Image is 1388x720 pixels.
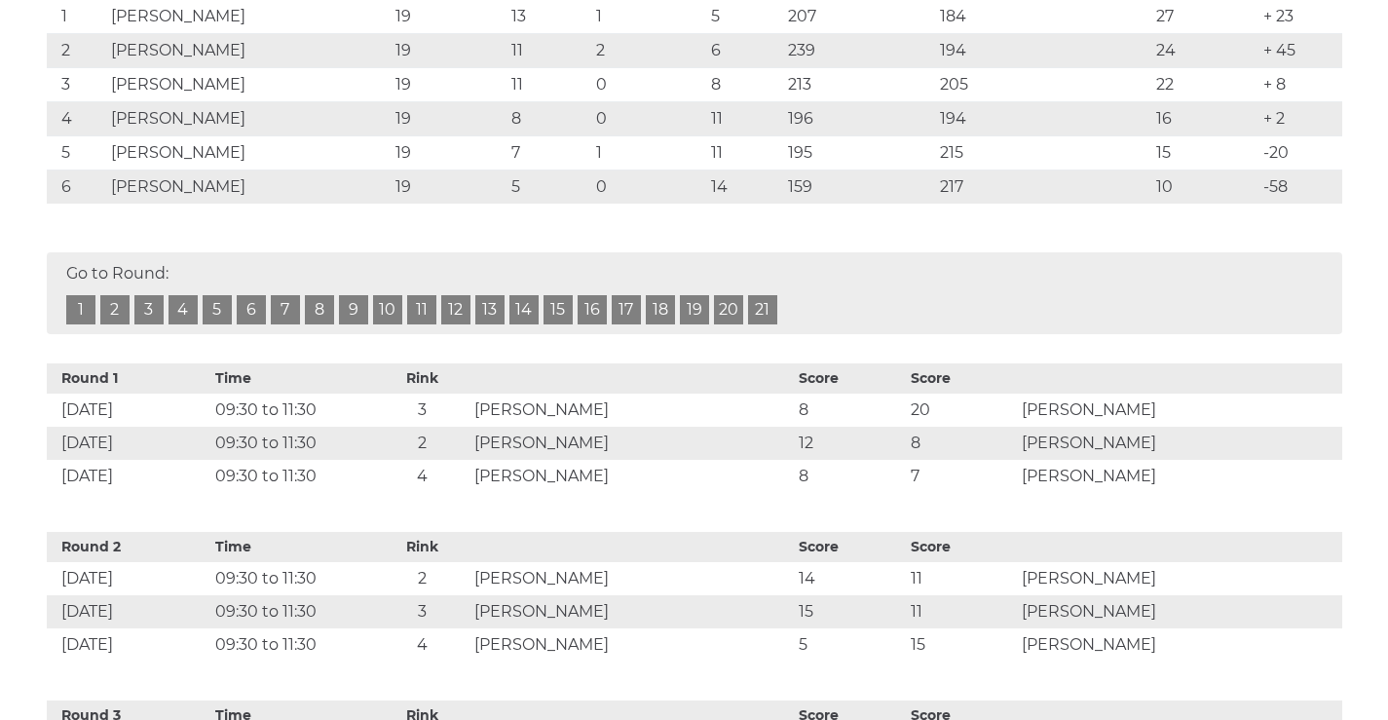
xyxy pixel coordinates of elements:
[706,33,783,67] td: 6
[469,562,794,595] td: [PERSON_NAME]
[210,562,375,595] td: 09:30 to 11:30
[1258,101,1341,135] td: + 2
[706,170,783,204] td: 14
[1017,394,1341,427] td: [PERSON_NAME]
[680,295,709,324] a: 19
[391,135,506,170] td: 19
[47,532,211,562] th: Round 2
[375,595,469,628] td: 3
[1017,595,1341,628] td: [PERSON_NAME]
[706,101,783,135] td: 11
[794,595,906,628] td: 15
[706,67,783,101] td: 8
[935,135,1150,170] td: 215
[210,427,375,460] td: 09:30 to 11:30
[1017,562,1341,595] td: [PERSON_NAME]
[935,33,1150,67] td: 194
[506,170,591,204] td: 5
[305,295,334,324] a: 8
[47,101,106,135] td: 4
[469,628,794,662] td: [PERSON_NAME]
[1258,67,1341,101] td: + 8
[210,532,375,562] th: Time
[210,595,375,628] td: 09:30 to 11:30
[106,101,391,135] td: [PERSON_NAME]
[1017,427,1341,460] td: [PERSON_NAME]
[237,295,266,324] a: 6
[714,295,743,324] a: 20
[506,135,591,170] td: 7
[106,135,391,170] td: [PERSON_NAME]
[506,33,591,67] td: 11
[794,394,906,427] td: 8
[1151,33,1259,67] td: 24
[47,628,211,662] td: [DATE]
[391,33,506,67] td: 19
[375,427,469,460] td: 2
[375,628,469,662] td: 4
[1258,170,1341,204] td: -58
[783,67,935,101] td: 213
[935,101,1150,135] td: 194
[47,33,106,67] td: 2
[748,295,777,324] a: 21
[578,295,607,324] a: 16
[134,295,164,324] a: 3
[475,295,505,324] a: 13
[906,628,1018,662] td: 15
[47,427,211,460] td: [DATE]
[794,532,906,562] th: Score
[271,295,300,324] a: 7
[391,67,506,101] td: 19
[906,363,1018,394] th: Score
[47,562,211,595] td: [DATE]
[935,67,1150,101] td: 205
[210,628,375,662] td: 09:30 to 11:30
[1258,135,1341,170] td: -20
[1151,170,1259,204] td: 10
[469,595,794,628] td: [PERSON_NAME]
[1151,101,1259,135] td: 16
[106,67,391,101] td: [PERSON_NAME]
[794,427,906,460] td: 12
[1258,33,1341,67] td: + 45
[906,394,1018,427] td: 20
[210,394,375,427] td: 09:30 to 11:30
[373,295,402,324] a: 10
[100,295,130,324] a: 2
[906,532,1018,562] th: Score
[47,135,106,170] td: 5
[935,170,1150,204] td: 217
[906,427,1018,460] td: 8
[106,170,391,204] td: [PERSON_NAME]
[509,295,539,324] a: 14
[47,595,211,628] td: [DATE]
[47,394,211,427] td: [DATE]
[106,33,391,67] td: [PERSON_NAME]
[469,427,794,460] td: [PERSON_NAME]
[391,101,506,135] td: 19
[47,363,211,394] th: Round 1
[706,135,783,170] td: 11
[544,295,573,324] a: 15
[339,295,368,324] a: 9
[591,101,707,135] td: 0
[1017,460,1341,493] td: [PERSON_NAME]
[612,295,641,324] a: 17
[469,460,794,493] td: [PERSON_NAME]
[794,628,906,662] td: 5
[441,295,470,324] a: 12
[591,67,707,101] td: 0
[783,170,935,204] td: 159
[646,295,675,324] a: 18
[591,33,707,67] td: 2
[794,460,906,493] td: 8
[210,460,375,493] td: 09:30 to 11:30
[47,67,106,101] td: 3
[47,460,211,493] td: [DATE]
[591,135,707,170] td: 1
[1151,67,1259,101] td: 22
[783,101,935,135] td: 196
[210,363,375,394] th: Time
[506,101,591,135] td: 8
